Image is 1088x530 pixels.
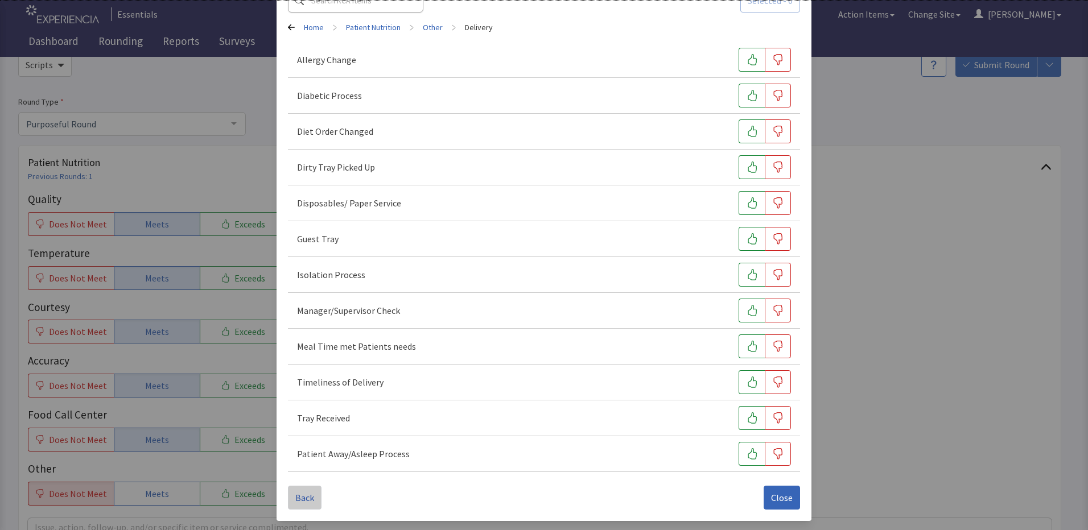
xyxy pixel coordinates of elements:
[346,22,401,33] a: Patient Nutrition
[297,53,356,67] p: Allergy Change
[297,447,410,461] p: Patient Away/Asleep Process
[297,89,362,102] p: Diabetic Process
[297,196,401,210] p: Disposables/ Paper Service
[288,486,322,510] button: Back
[771,491,793,504] span: Close
[297,375,384,389] p: Timeliness of Delivery
[333,16,337,39] span: >
[304,22,324,33] a: Home
[297,411,350,425] p: Tray Received
[423,22,443,33] a: Other
[297,304,400,317] p: Manager/Supervisor Check
[410,16,414,39] span: >
[297,160,375,174] p: Dirty Tray Picked Up
[465,22,493,33] a: Delivery
[297,339,416,353] p: Meal Time met Patients needs
[297,232,339,246] p: Guest Tray
[297,268,365,281] p: Isolation Process
[295,491,314,504] span: Back
[297,125,373,138] p: Diet Order Changed
[764,486,800,510] button: Close
[452,16,456,39] span: >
